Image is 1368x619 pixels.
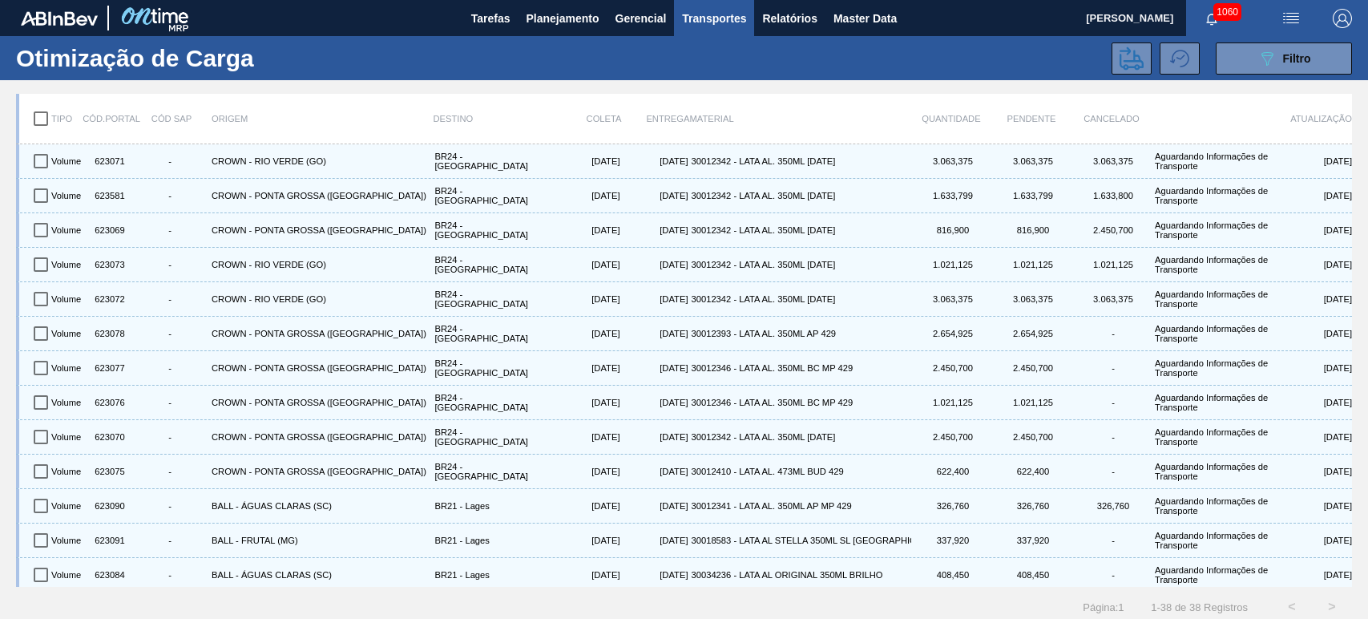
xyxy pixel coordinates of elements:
div: 2.450,700 [1071,216,1152,244]
div: 30012341 - LATA AL. 350ML AP MP 429 [688,492,912,520]
div: [DATE] [620,216,688,244]
div: Enviar para Transportes [1112,42,1160,75]
div: 3.063,375 [991,148,1071,175]
div: 623090 [88,492,128,520]
div: [DATE] [620,148,688,175]
div: - [131,501,208,511]
div: Aguardando Informações de Transporte [1152,492,1272,520]
div: [DATE] [552,285,620,313]
div: 623077 [88,354,128,382]
div: BALL - FRUTAL (MG) [208,527,432,554]
div: - [131,191,208,200]
div: Aguardando Informações de Transporte [1152,354,1272,382]
div: [DATE] [1272,320,1352,347]
div: [DATE] [552,527,620,554]
div: Destino [434,102,554,136]
div: [DATE] [1272,389,1352,416]
div: BR24 - [GEOGRAPHIC_DATA] [432,182,552,209]
div: Volume [48,285,88,313]
div: 326,760 [911,492,991,520]
div: 30012342 - LATA AL. 350ML BC 429 [688,216,912,244]
div: - [1075,398,1152,407]
div: [DATE] [620,458,688,485]
span: Tarefas [471,9,510,28]
div: Volume [48,458,88,485]
div: [DATE] [1272,285,1352,313]
div: 623084 [88,561,128,589]
div: CROWN - RIO VERDE (GO) [208,285,432,313]
div: 326,760 [991,492,1071,520]
div: Alterar para histórico [1160,42,1208,75]
div: BR24 - [GEOGRAPHIC_DATA] [432,251,552,278]
div: - [1075,536,1152,545]
div: Volume [48,251,88,278]
div: 623581 [88,182,128,209]
div: Volume [48,389,88,416]
div: 1.633,799 [911,182,991,209]
div: [DATE] [552,182,620,209]
h1: Otimização de Carga [16,49,301,67]
div: CROWN - RIO VERDE (GO) [208,251,432,278]
div: Volume [48,216,88,244]
div: 30012346 - LATA AL. 350ML BC MP 429 [688,354,912,382]
span: 1060 [1213,3,1241,21]
div: [DATE] [552,148,620,175]
div: 30012410 - LATA AL. 473ML BUD 429 [688,458,912,485]
div: [DATE] [1272,182,1352,209]
div: [DATE] [1272,561,1352,589]
div: Volume [48,182,88,209]
div: 30012346 - LATA AL. 350ML BC MP 429 [688,389,912,416]
div: 2.450,700 [991,354,1071,382]
div: 816,900 [911,216,991,244]
div: 1.021,125 [991,251,1071,278]
div: [DATE] [1272,527,1352,554]
div: [DATE] [552,216,620,244]
div: 623069 [88,216,128,244]
div: 337,920 [911,527,991,554]
div: 623076 [88,389,128,416]
div: 3.063,375 [1071,285,1152,313]
span: Relatórios [762,9,817,28]
div: 2.450,700 [991,423,1071,451]
div: BR21 - Lages [432,492,552,520]
div: 1.021,125 [911,251,991,278]
div: 623078 [88,320,128,347]
div: - [131,432,208,442]
div: 30012342 - LATA AL. 350ML BC 429 [688,182,912,209]
div: BR24 - [GEOGRAPHIC_DATA] [432,285,552,313]
div: CROWN - PONTA GROSSA (PR) [208,423,432,451]
div: 623091 [88,527,128,554]
div: [DATE] [620,492,688,520]
div: [DATE] [620,285,688,313]
div: [DATE] [620,423,688,451]
div: Pendente [991,102,1071,136]
div: - [131,363,208,373]
div: [DATE] [620,251,688,278]
div: CROWN - RIO VERDE (GO) [208,148,432,175]
div: 1.633,800 [1071,182,1152,209]
div: [DATE] [552,423,620,451]
div: BALL - ÁGUAS CLARAS (SC) [208,561,432,589]
span: Transportes [682,9,746,28]
div: BR21 - Lages [432,527,552,554]
div: CROWN - PONTA GROSSA (PR) [208,458,432,485]
div: 2.450,700 [911,354,991,382]
div: 30012393 - LATA AL. 350ML AP 429 [688,320,912,347]
div: Cancelado [1071,102,1152,136]
div: Cód.Portal [91,102,131,136]
div: 30018583 - LATA AL STELLA 350ML SL PARAGUAI [688,527,912,554]
span: Gerencial [615,9,667,28]
div: BR24 - [GEOGRAPHIC_DATA] [432,423,552,451]
div: - [131,156,208,166]
div: Tipo [51,102,91,136]
div: [DATE] [620,561,688,589]
div: BR21 - Lages [432,561,552,589]
div: Origem [212,102,434,136]
div: [DATE] [620,320,688,347]
div: 30012342 - LATA AL. 350ML BC 429 [688,285,912,313]
div: CROWN - PONTA GROSSA (PR) [208,389,432,416]
div: [DATE] [1272,354,1352,382]
div: 30012342 - LATA AL. 350ML BC 429 [688,251,912,278]
div: BR24 - [GEOGRAPHIC_DATA] [432,354,552,382]
div: Aguardando Informações de Transporte [1152,527,1272,554]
